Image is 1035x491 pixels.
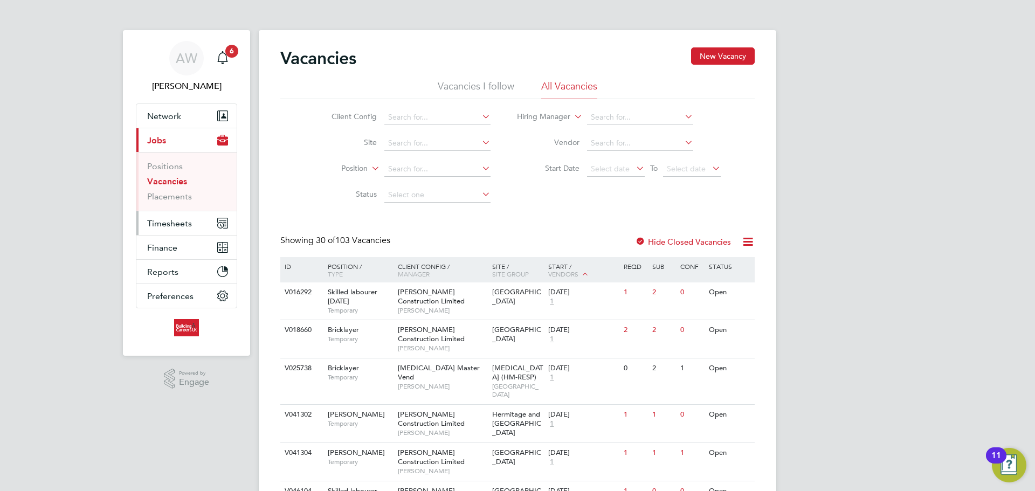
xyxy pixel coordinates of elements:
span: [PERSON_NAME] [398,382,487,391]
div: 1 [650,443,678,463]
span: [MEDICAL_DATA] Master Vend [398,363,480,382]
div: V041304 [282,443,320,463]
span: [GEOGRAPHIC_DATA] [492,287,541,306]
div: V025738 [282,358,320,378]
span: 103 Vacancies [316,235,390,246]
li: All Vacancies [541,80,597,99]
div: 2 [650,320,678,340]
button: Reports [136,260,237,283]
div: [DATE] [548,288,618,297]
input: Select one [384,188,491,203]
span: Jobs [147,135,166,146]
span: Bricklayer [328,325,359,334]
a: AW[PERSON_NAME] [136,41,237,93]
button: Open Resource Center, 11 new notifications [992,448,1026,482]
label: Site [315,137,377,147]
img: buildingcareersuk-logo-retina.png [174,319,198,336]
span: Engage [179,378,209,387]
a: Go to home page [136,319,237,336]
div: 2 [650,282,678,302]
a: 6 [212,41,233,75]
div: 1 [650,405,678,425]
div: Jobs [136,152,237,211]
div: 1 [678,443,706,463]
span: AW [176,51,197,65]
nav: Main navigation [123,30,250,356]
span: Finance [147,243,177,253]
span: To [647,161,661,175]
div: Conf [678,257,706,275]
div: 2 [650,358,678,378]
div: 2 [621,320,649,340]
div: Open [706,443,753,463]
div: Status [706,257,753,275]
span: Temporary [328,419,392,428]
div: 1 [678,358,706,378]
div: 0 [678,405,706,425]
span: [PERSON_NAME] [398,428,487,437]
span: Temporary [328,306,392,315]
span: Select date [667,164,706,174]
span: Skilled labourer [DATE] [328,287,377,306]
span: [MEDICAL_DATA] (HM-RESP) [492,363,543,382]
span: 30 of [316,235,335,246]
div: Site / [489,257,546,283]
span: 1 [548,419,555,428]
span: [PERSON_NAME] Construction Limited [398,448,465,466]
div: Start / [546,257,621,284]
span: Temporary [328,335,392,343]
span: Temporary [328,458,392,466]
span: Temporary [328,373,392,382]
div: [DATE] [548,410,618,419]
input: Search for... [384,162,491,177]
span: [PERSON_NAME] Construction Limited [398,287,465,306]
div: [DATE] [548,326,618,335]
div: 0 [621,358,649,378]
span: [PERSON_NAME] [398,344,487,352]
div: 0 [678,320,706,340]
a: Powered byEngage [164,369,210,389]
span: 1 [548,335,555,344]
div: [DATE] [548,448,618,458]
div: 0 [678,282,706,302]
span: Site Group [492,269,529,278]
span: [GEOGRAPHIC_DATA] [492,382,543,399]
span: Abbie Weatherby [136,80,237,93]
button: Jobs [136,128,237,152]
span: [PERSON_NAME] Construction Limited [398,410,465,428]
a: Positions [147,161,183,171]
span: [PERSON_NAME] [328,448,385,457]
span: Vendors [548,269,578,278]
span: 1 [548,373,555,382]
span: Reports [147,267,178,277]
span: [PERSON_NAME] [398,467,487,475]
span: 6 [225,45,238,58]
div: Showing [280,235,392,246]
div: Sub [650,257,678,275]
label: Status [315,189,377,199]
span: Network [147,111,181,121]
div: Reqd [621,257,649,275]
button: New Vacancy [691,47,755,65]
input: Search for... [587,110,693,125]
span: Type [328,269,343,278]
div: Open [706,405,753,425]
div: 1 [621,443,649,463]
span: Powered by [179,369,209,378]
button: Finance [136,236,237,259]
input: Search for... [587,136,693,151]
input: Search for... [384,110,491,125]
label: Position [306,163,368,174]
span: [PERSON_NAME] [328,410,385,419]
div: [DATE] [548,364,618,373]
span: Hermitage and [GEOGRAPHIC_DATA] [492,410,541,437]
span: 1 [548,297,555,306]
button: Timesheets [136,211,237,235]
span: Timesheets [147,218,192,229]
span: Select date [591,164,630,174]
span: 1 [548,458,555,467]
div: Open [706,320,753,340]
span: [GEOGRAPHIC_DATA] [492,448,541,466]
div: Open [706,282,753,302]
button: Preferences [136,284,237,308]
